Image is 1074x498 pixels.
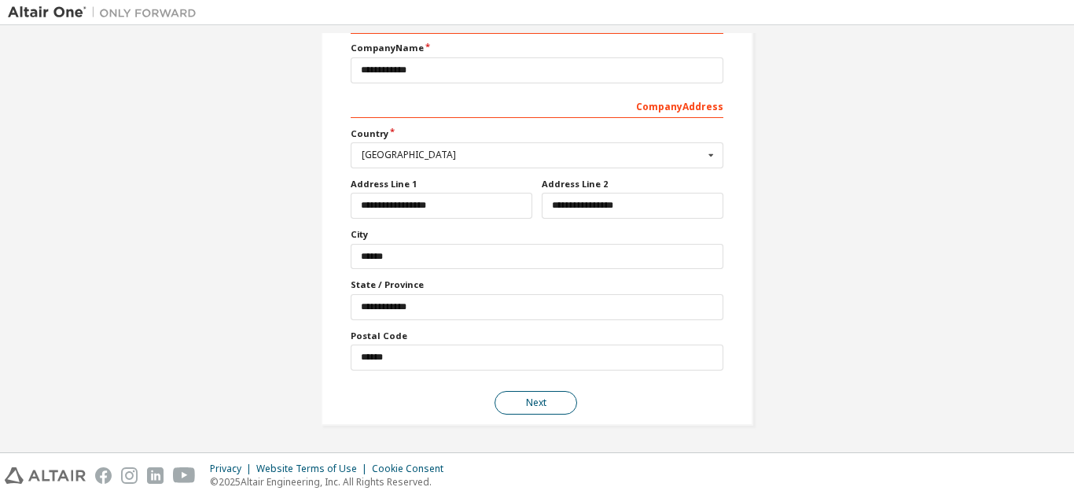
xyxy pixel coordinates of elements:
div: Website Terms of Use [256,463,372,475]
img: instagram.svg [121,467,138,484]
div: Privacy [210,463,256,475]
img: linkedin.svg [147,467,164,484]
img: altair_logo.svg [5,467,86,484]
label: City [351,228,723,241]
label: Country [351,127,723,140]
label: State / Province [351,279,723,291]
button: Next [495,391,577,415]
p: © 2025 Altair Engineering, Inc. All Rights Reserved. [210,475,453,489]
div: [GEOGRAPHIC_DATA] [362,150,704,160]
div: Cookie Consent [372,463,453,475]
img: Altair One [8,5,204,20]
img: youtube.svg [173,467,196,484]
label: Company Name [351,42,723,54]
label: Postal Code [351,330,723,342]
label: Address Line 1 [351,178,532,190]
img: facebook.svg [95,467,112,484]
label: Address Line 2 [542,178,723,190]
div: Company Address [351,93,723,118]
